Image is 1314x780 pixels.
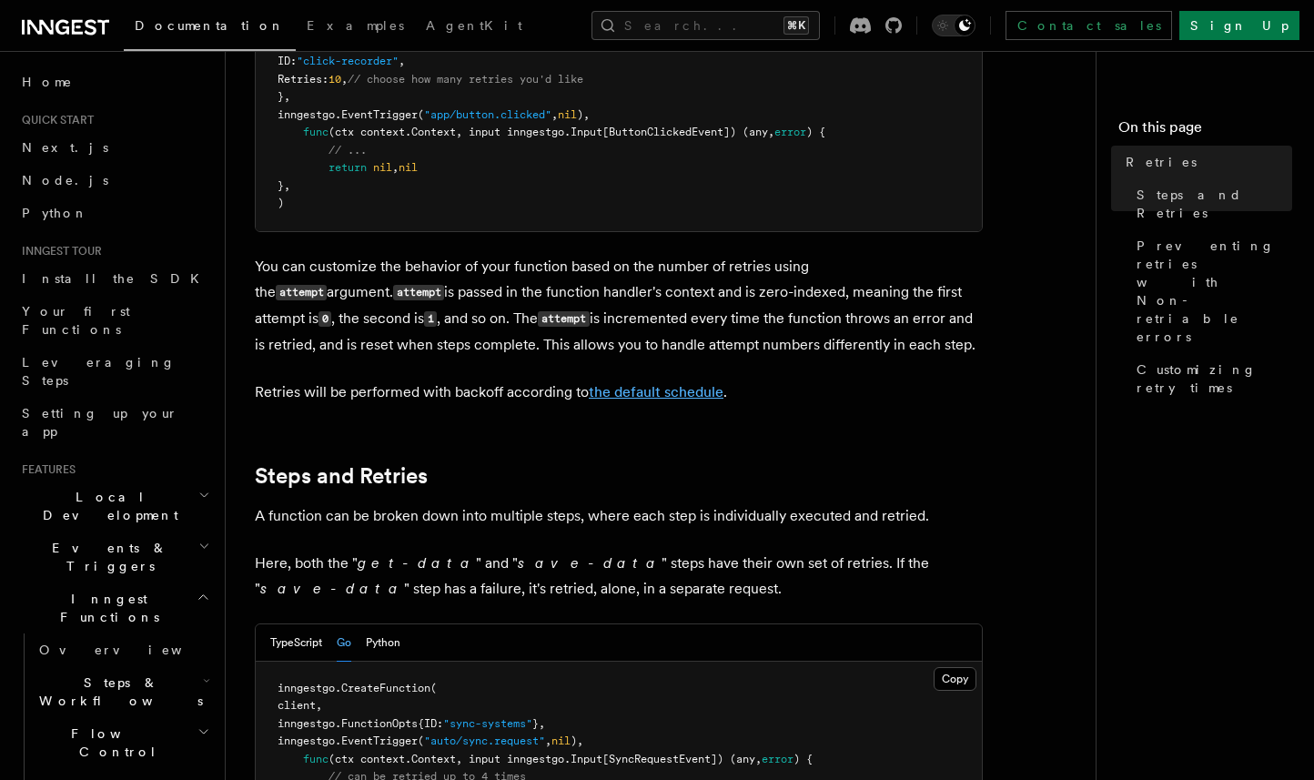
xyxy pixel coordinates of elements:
[1137,186,1292,222] span: Steps and Retries
[430,682,437,694] span: (
[341,108,418,121] span: EventTrigger
[806,126,825,138] span: ) {
[255,503,983,529] p: A function can be broken down into multiple steps, where each step is individually executed and r...
[1006,11,1172,40] a: Contact sales
[1129,353,1292,404] a: Customizing retry times
[135,18,285,33] span: Documentation
[424,311,437,327] code: 1
[1126,153,1197,171] span: Retries
[328,126,774,138] span: (ctx context.Context, input inngestgo.Input[ButtonClickedEvent]) (any,
[124,5,296,51] a: Documentation
[15,346,214,397] a: Leveraging Steps
[278,179,290,192] span: },
[337,624,351,662] button: Go
[426,18,522,33] span: AgentKit
[366,624,400,662] button: Python
[1179,11,1299,40] a: Sign Up
[793,753,813,765] span: ) {
[15,539,198,575] span: Events & Triggers
[32,717,214,768] button: Flow Control
[518,554,662,572] em: save-data
[297,55,399,67] span: "click-recorder"
[22,140,108,155] span: Next.js
[307,18,404,33] span: Examples
[260,580,404,597] em: save-data
[348,73,583,86] span: // choose how many retries you'd like
[278,197,284,209] span: )
[373,161,392,174] span: nil
[538,311,589,327] code: attempt
[783,16,809,35] kbd: ⌘K
[22,173,108,187] span: Node.js
[589,383,723,400] a: the default schedule
[22,304,130,337] span: Your first Functions
[762,753,793,765] span: error
[255,551,983,602] p: Here, both the " " and " " steps have their own set of retries. If the " " step has a failure, it...
[341,734,418,747] span: EventTrigger
[278,682,341,694] span: inngestgo.
[15,590,197,626] span: Inngest Functions
[276,285,327,300] code: attempt
[15,262,214,295] a: Install the SDK
[318,311,331,327] code: 0
[1129,229,1292,353] a: Preventing retries with Non-retriable errors
[774,126,806,138] span: error
[328,73,341,86] span: 10
[278,734,341,747] span: inngestgo.
[255,254,983,358] p: You can customize the behavior of your function based on the number of retries using the argument...
[558,108,577,121] span: nil
[1118,116,1292,146] h4: On this page
[32,724,197,761] span: Flow Control
[278,55,297,67] span: ID:
[15,582,214,633] button: Inngest Functions
[358,554,476,572] em: get-data
[22,73,73,91] span: Home
[418,734,424,747] span: (
[278,699,322,712] span: client,
[932,15,975,36] button: Toggle dark mode
[255,463,428,489] a: Steps and Retries
[39,643,227,657] span: Overview
[551,734,571,747] span: nil
[278,717,443,730] span: inngestgo.FunctionOpts{ID:
[341,73,348,86] span: ,
[424,734,545,747] span: "auto/sync.request"
[22,406,178,439] span: Setting up your app
[255,380,983,405] p: Retries will be performed with backoff according to .
[270,624,322,662] button: TypeScript
[545,734,551,747] span: ,
[15,244,102,258] span: Inngest tour
[399,55,405,67] span: ,
[341,682,430,694] span: CreateFunction
[551,108,558,121] span: ,
[278,108,341,121] span: inngestgo.
[15,397,214,448] a: Setting up your app
[1129,178,1292,229] a: Steps and Retries
[328,144,367,157] span: // ...
[32,633,214,666] a: Overview
[415,5,533,49] a: AgentKit
[571,734,583,747] span: ),
[15,197,214,229] a: Python
[15,488,198,524] span: Local Development
[32,666,214,717] button: Steps & Workflows
[1137,237,1292,346] span: Preventing retries with Non-retriable errors
[328,161,367,174] span: return
[399,161,418,174] span: nil
[1137,360,1292,397] span: Customizing retry times
[328,753,762,765] span: (ctx context.Context, input inngestgo.Input[SyncRequestEvent]) (any,
[296,5,415,49] a: Examples
[278,73,328,86] span: Retries:
[15,113,94,127] span: Quick start
[278,90,290,103] span: },
[934,667,976,691] button: Copy
[22,355,176,388] span: Leveraging Steps
[424,108,551,121] span: "app/button.clicked"
[532,717,545,730] span: },
[15,295,214,346] a: Your first Functions
[32,674,203,710] span: Steps & Workflows
[15,131,214,164] a: Next.js
[393,285,444,300] code: attempt
[22,206,88,220] span: Python
[303,126,328,138] span: func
